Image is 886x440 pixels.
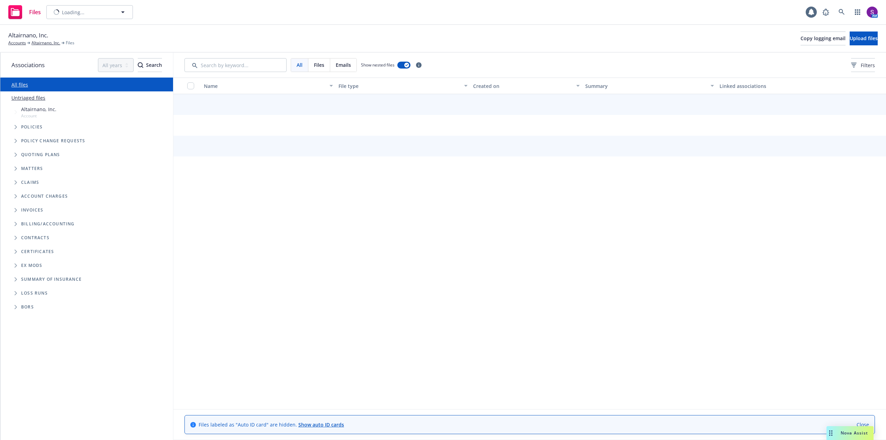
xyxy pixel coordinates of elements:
span: Claims [21,180,39,185]
div: Tree Example [0,104,173,217]
button: Upload files [850,32,878,45]
img: photo [867,7,878,18]
a: Accounts [8,40,26,46]
span: Loss Runs [21,291,48,295]
span: Nova Assist [841,430,868,436]
input: Select all [187,82,194,89]
div: Search [138,59,162,72]
a: Altairnano, Inc. [31,40,60,46]
div: Name [204,82,325,90]
span: All [297,61,302,69]
button: File type [336,78,470,94]
button: Created on [470,78,582,94]
span: Copy logging email [801,35,846,42]
span: Files labeled as "Auto ID card" are hidden. [199,421,344,428]
span: Filters [861,62,875,69]
span: Policies [21,125,43,129]
a: Report a Bug [819,5,833,19]
div: Summary [585,82,707,90]
div: Linked associations [720,82,849,90]
div: Created on [473,82,572,90]
span: Billing/Accounting [21,222,75,226]
button: SearchSearch [138,58,162,72]
span: Account [21,113,56,119]
a: Close [857,421,869,428]
span: Emails [336,61,351,69]
span: Files [66,40,74,46]
a: Show auto ID cards [298,421,344,428]
button: Copy logging email [801,32,846,45]
button: Linked associations [717,78,851,94]
span: Altairnano, Inc. [21,106,56,113]
span: Filters [851,62,875,69]
div: File type [338,82,460,90]
span: Matters [21,167,43,171]
button: Nova Assist [826,426,874,440]
span: Files [314,61,324,69]
a: Files [6,2,44,22]
span: Summary of insurance [21,277,82,281]
div: Folder Tree Example [0,217,173,314]
span: Upload files [850,35,878,42]
span: Account charges [21,194,68,198]
span: Policy change requests [21,139,85,143]
span: Files [29,9,41,15]
button: Loading... [46,5,133,19]
span: Altairnano, Inc. [8,31,48,40]
button: Summary [582,78,717,94]
span: Show nested files [361,62,395,68]
a: All files [11,81,28,88]
span: Ex Mods [21,263,42,268]
span: Quoting plans [21,153,60,157]
span: Loading... [62,9,84,16]
a: Untriaged files [11,94,45,101]
span: Certificates [21,250,54,254]
svg: Search [138,62,143,68]
div: Drag to move [826,426,835,440]
span: Invoices [21,208,44,212]
span: Associations [11,61,45,70]
button: Filters [851,58,875,72]
a: Switch app [851,5,865,19]
button: Name [201,78,336,94]
span: Contracts [21,236,49,240]
input: Search by keyword... [184,58,287,72]
span: BORs [21,305,34,309]
a: Search [835,5,849,19]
